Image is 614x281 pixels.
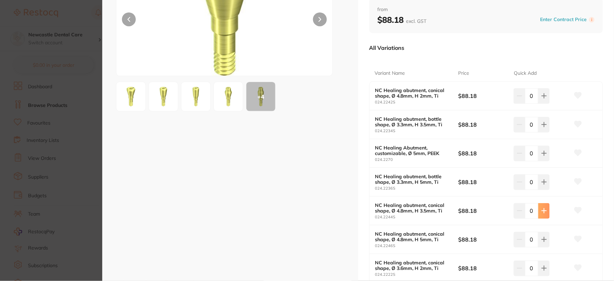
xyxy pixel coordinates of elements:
[458,236,508,243] b: $88.18
[538,16,589,23] button: Enter Contract Price
[375,202,450,214] b: NC Healing abutment, conical shape, Ø 4.8mm, H 3.5mm, Ti
[246,82,276,111] button: +4
[375,88,450,99] b: NC Healing abutment, conical shape, Ø 4.8mm, H 2mm, Ti
[378,6,595,13] span: from
[375,215,459,219] small: 024.2244S
[183,84,208,109] img: aGVpPTMwMA
[458,70,469,77] p: Price
[375,116,450,127] b: NC Healing abutment, bottle shape, Ø 3.3mm, H 3.5mm, Ti
[369,44,405,51] p: All Variations
[375,272,459,277] small: 024.2222S
[375,145,450,156] b: NC Healing Abutment, customizable, Ø 5mm, PEEK
[119,84,143,109] img: aGVpPTMwMA
[375,260,450,271] b: NC Healing abutment, conical shape, Ø 3.6mm, H 2mm, Ti
[458,121,508,128] b: $88.18
[375,186,459,191] small: 024.2236S
[151,84,176,109] img: aGVpPTMwMA
[589,17,595,22] label: i
[375,244,459,248] small: 024.2246S
[246,82,275,111] div: + 4
[406,18,427,24] span: excl. GST
[458,264,508,272] b: $88.18
[458,178,508,186] b: $88.18
[458,92,508,100] b: $88.18
[458,149,508,157] b: $88.18
[375,100,459,105] small: 024.2242S
[375,129,459,133] small: 024.2234S
[375,70,405,77] p: Variant Name
[458,207,508,215] b: $88.18
[375,231,450,242] b: NC Healing abutment, conical shape, Ø 4.8mm, H 5mm, Ti
[375,157,459,162] small: 024.2270
[378,15,427,25] b: $88.18
[514,70,537,77] p: Quick Add
[216,84,241,109] img: aGVpPTMwMA
[375,174,450,185] b: NC Healing abutment, bottle shape, Ø 3.3mm, H 5mm, Ti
